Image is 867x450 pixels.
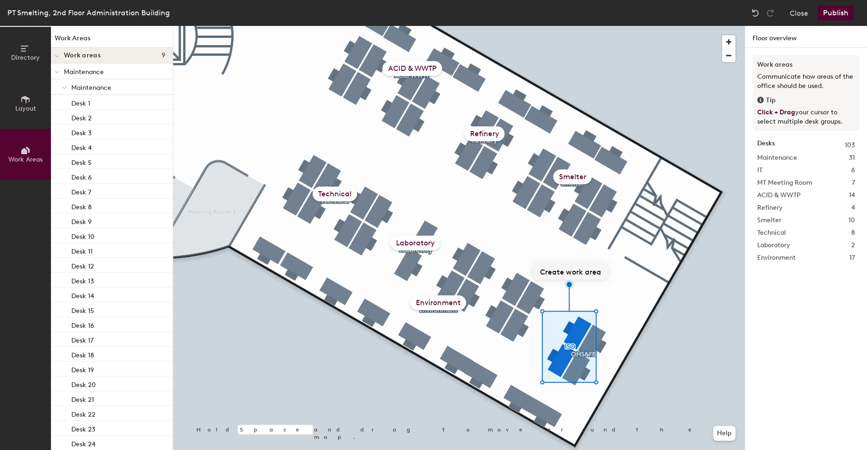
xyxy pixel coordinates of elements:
span: 17 [849,253,855,263]
p: Desk 6 [71,171,92,181]
p: Desk 9 [71,215,92,226]
span: 31 [849,153,855,163]
p: Desk 13 [71,275,94,285]
span: Work Areas [8,156,43,163]
div: Technical [313,187,357,201]
p: Desk 4 [71,141,92,152]
p: Desk 24 [71,437,95,448]
p: Desk 16 [71,319,94,330]
h3: Work areas [757,60,855,70]
span: Smelter [757,215,781,225]
p: Desk 15 [71,304,94,315]
span: 103 [845,140,855,150]
span: Maintenance [71,84,111,92]
div: Tip [757,95,855,106]
h1: Floor overview [745,26,867,48]
span: 7 [852,178,855,188]
span: 6 [851,165,855,175]
span: IT [757,165,762,175]
p: Desk 11 [71,245,93,256]
p: Desk 14 [71,289,94,300]
p: Desk 3 [71,126,92,137]
span: ACID & WWTP [757,190,800,200]
span: 9 [162,52,165,59]
p: Desk 8 [71,200,92,211]
span: Technical [757,228,786,238]
span: Directory [11,54,40,62]
button: Create work area [533,263,608,280]
div: Environment [410,295,466,310]
img: Undo [751,8,760,18]
span: 14 [849,190,855,200]
span: Layout [15,105,36,112]
div: Laboratory [390,236,440,250]
p: Desk 18 [71,349,94,359]
p: Desk 12 [71,260,94,270]
strong: Desks [757,140,775,150]
span: 10 [848,215,855,225]
span: 4 [851,203,855,213]
p: Desk 19 [71,363,94,374]
div: PT Smelting, 2nd Floor Administration Building [7,7,170,19]
p: Communicate how areas of the office should be used. [757,72,855,91]
button: Help [713,426,735,441]
p: Desk 7 [71,186,91,196]
button: Publish [817,6,854,20]
img: Redo [766,8,775,18]
button: Close [790,6,808,20]
span: 8 [851,228,855,238]
p: Desk 17 [71,334,94,344]
p: your cursor to select multiple desk groups. [757,108,855,126]
p: Desk 20 [71,378,96,389]
p: Desk 2 [71,112,92,122]
span: 2 [851,240,855,250]
span: MT Meeting Room [757,178,812,188]
div: Smelter [553,169,592,184]
p: Desk 5 [71,156,92,167]
div: ACID & WWTP [383,61,442,76]
span: Work areas [64,52,101,59]
p: Desk 10 [71,230,94,241]
span: Refinery [757,203,783,213]
span: Laboratory [757,240,790,250]
p: Maintenance [64,65,165,77]
p: Desk 1 [71,97,90,107]
p: Desk 22 [71,408,95,419]
span: Environment [757,253,796,263]
p: Desk 23 [71,423,95,433]
p: Desk 21 [71,393,94,404]
span: Click + Drag [757,108,795,116]
span: Maintenance [757,153,797,163]
h1: Work Areas [51,33,173,48]
div: Refinery [465,126,505,141]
